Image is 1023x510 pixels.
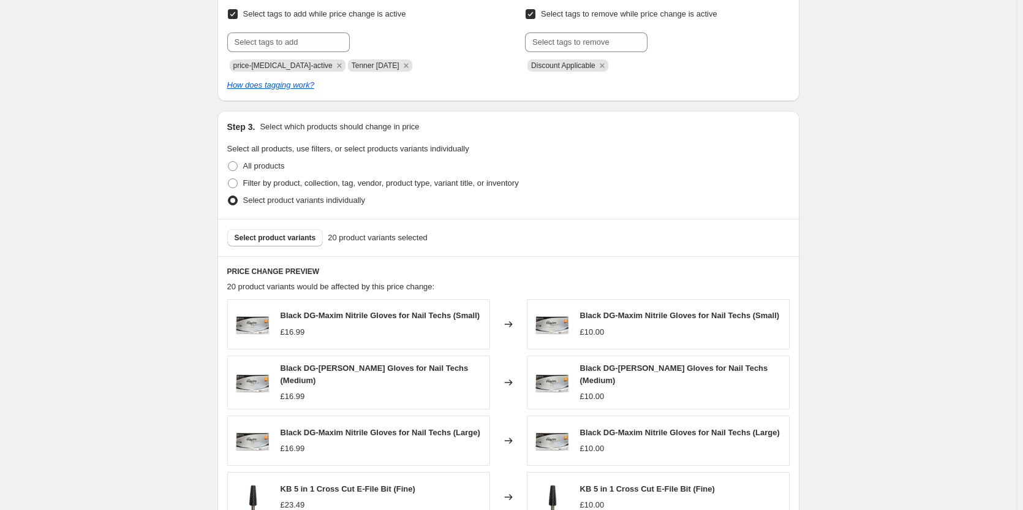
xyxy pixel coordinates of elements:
span: Black DG-[PERSON_NAME] Gloves for Nail Techs (Medium) [580,363,768,385]
span: Select tags to remove while price change is active [541,9,717,18]
span: Select product variants individually [243,196,365,205]
span: 20 product variants would be affected by this price change: [227,282,435,291]
div: £10.00 [580,390,605,403]
span: All products [243,161,285,170]
span: Tenner Tuesday [352,61,399,70]
button: Remove Tenner Tuesday [401,60,412,71]
img: FFE479DA-599C-4762-8777-8881E472FA7C_80x.png [234,306,271,343]
img: FFE479DA-599C-4762-8777-8881E472FA7C_80x.png [534,364,570,401]
span: Select tags to add while price change is active [243,9,406,18]
img: FFE479DA-599C-4762-8777-8881E472FA7C_80x.png [234,364,271,401]
span: Black DG-Maxim Nitrile Gloves for Nail Techs (Large) [580,428,780,437]
a: How does tagging work? [227,80,314,89]
span: Black DG-Maxim Nitrile Gloves for Nail Techs (Small) [281,311,480,320]
span: KB 5 in 1 Cross Cut E-File Bit (Fine) [580,484,715,493]
div: £10.00 [580,443,605,455]
span: price-change-job-active [233,61,333,70]
span: Select all products, use filters, or select products variants individually [227,144,469,153]
div: £10.00 [580,326,605,338]
button: Remove price-change-job-active [334,60,345,71]
img: FFE479DA-599C-4762-8777-8881E472FA7C_80x.png [534,422,570,459]
div: £16.99 [281,390,305,403]
p: Select which products should change in price [260,121,419,133]
button: Remove Discount Applicable [597,60,608,71]
span: 20 product variants selected [328,232,428,244]
span: Black DG-Maxim Nitrile Gloves for Nail Techs (Large) [281,428,480,437]
span: Black DG-[PERSON_NAME] Gloves for Nail Techs (Medium) [281,363,469,385]
span: Filter by product, collection, tag, vendor, product type, variant title, or inventory [243,178,519,188]
div: £16.99 [281,326,305,338]
div: £16.99 [281,443,305,455]
span: Select product variants [235,233,316,243]
img: FFE479DA-599C-4762-8777-8881E472FA7C_80x.png [234,422,271,459]
span: KB 5 in 1 Cross Cut E-File Bit (Fine) [281,484,415,493]
input: Select tags to add [227,32,350,52]
span: Discount Applicable [531,61,595,70]
h2: Step 3. [227,121,255,133]
span: Black DG-Maxim Nitrile Gloves for Nail Techs (Small) [580,311,780,320]
h6: PRICE CHANGE PREVIEW [227,267,790,276]
button: Select product variants [227,229,323,246]
input: Select tags to remove [525,32,647,52]
img: FFE479DA-599C-4762-8777-8881E472FA7C_80x.png [534,306,570,343]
